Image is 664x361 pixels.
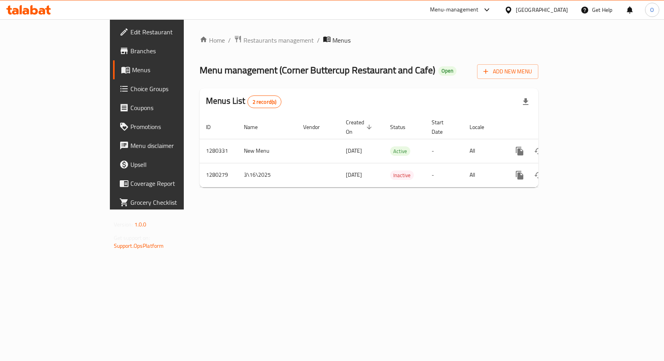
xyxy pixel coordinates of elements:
[200,35,538,45] nav: breadcrumb
[114,219,133,230] span: Version:
[130,179,215,188] span: Coverage Report
[134,219,147,230] span: 1.0.0
[200,61,435,79] span: Menu management ( Corner Buttercup Restaurant and Cafe )
[390,171,414,180] span: Inactive
[113,60,221,79] a: Menus
[130,122,215,131] span: Promotions
[516,6,568,14] div: [GEOGRAPHIC_DATA]
[113,22,221,41] a: Edit Restaurant
[113,98,221,117] a: Coupons
[438,67,456,74] span: Open
[477,64,538,79] button: Add New Menu
[113,79,221,98] a: Choice Groups
[510,142,529,161] button: more
[504,115,592,139] th: Actions
[346,118,374,137] span: Created On
[113,155,221,174] a: Upsell
[238,139,297,163] td: New Menu
[130,27,215,37] span: Edit Restaurant
[248,98,281,106] span: 2 record(s)
[130,141,215,150] span: Menu disclaimer
[130,84,215,94] span: Choice Groups
[529,166,548,185] button: Change Status
[346,146,362,156] span: [DATE]
[483,67,532,77] span: Add New Menu
[390,147,410,156] span: Active
[234,35,314,45] a: Restaurants management
[113,193,221,212] a: Grocery Checklist
[114,233,150,243] span: Get support on:
[332,36,351,45] span: Menus
[247,95,282,108] div: Total records count
[346,170,362,180] span: [DATE]
[130,46,215,56] span: Branches
[130,103,215,112] span: Coupons
[432,118,454,137] span: Start Date
[650,6,654,14] span: O
[114,241,164,251] a: Support.OpsPlatform
[390,122,416,132] span: Status
[206,95,281,108] h2: Menus List
[425,139,463,163] td: -
[113,136,221,155] a: Menu disclaimer
[463,139,504,163] td: All
[200,115,592,187] table: enhanced table
[438,66,456,76] div: Open
[317,36,320,45] li: /
[463,163,504,187] td: All
[470,122,494,132] span: Locale
[113,174,221,193] a: Coverage Report
[228,36,231,45] li: /
[113,117,221,136] a: Promotions
[130,160,215,169] span: Upsell
[244,122,268,132] span: Name
[206,122,221,132] span: ID
[130,198,215,207] span: Grocery Checklist
[510,166,529,185] button: more
[243,36,314,45] span: Restaurants management
[430,5,479,15] div: Menu-management
[425,163,463,187] td: -
[132,65,215,75] span: Menus
[516,92,535,111] div: Export file
[529,142,548,161] button: Change Status
[238,163,297,187] td: 3\16\2025
[303,122,330,132] span: Vendor
[113,41,221,60] a: Branches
